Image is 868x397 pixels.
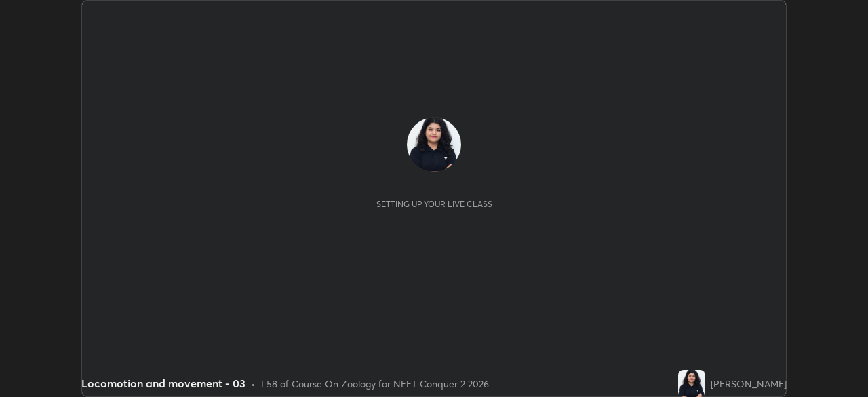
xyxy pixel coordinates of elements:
img: d65cdba0ac1c438fb9f388b0b8c38f09.jpg [407,117,461,172]
div: Setting up your live class [376,199,492,209]
div: L58 of Course On Zoology for NEET Conquer 2 2026 [261,377,489,391]
div: [PERSON_NAME] [711,377,787,391]
div: • [251,377,256,391]
div: Locomotion and movement - 03 [81,375,245,392]
img: d65cdba0ac1c438fb9f388b0b8c38f09.jpg [678,370,705,397]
